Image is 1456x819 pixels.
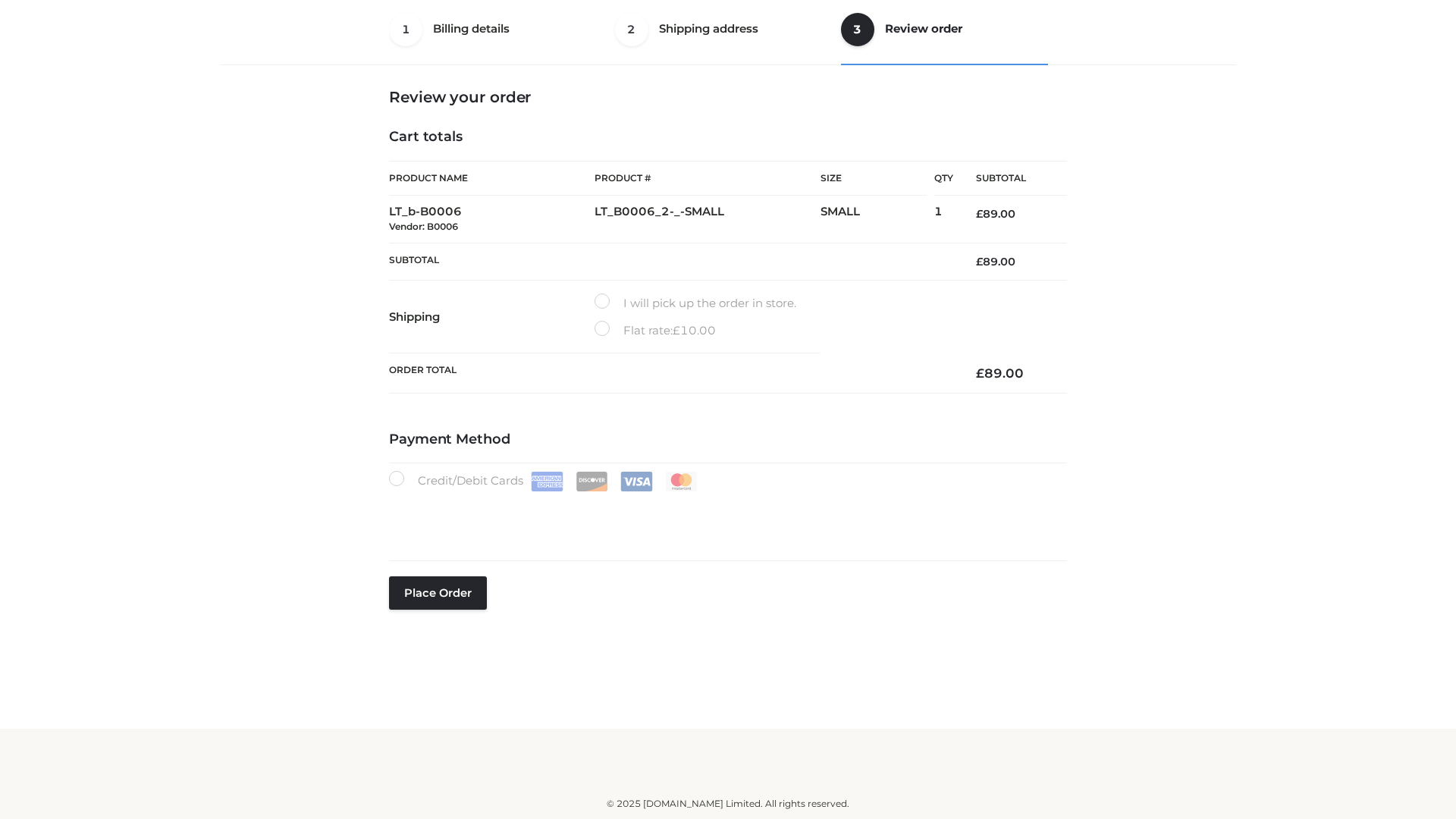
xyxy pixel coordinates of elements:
label: Credit/Debit Cards [389,471,699,491]
th: Product Name [389,161,595,196]
th: Subtotal [953,162,1067,196]
bdi: 89.00 [976,207,1015,221]
td: LT_b-B0006 [389,196,595,243]
h4: Payment Method [389,431,1067,448]
label: Flat rate: [595,321,716,340]
img: Visa [620,472,653,491]
th: Size [821,162,927,196]
span: £ [976,255,983,268]
th: Qty [934,161,953,196]
label: I will pick up the order in store. [595,293,796,313]
td: LT_B0006_2-_-SMALL [595,196,821,243]
td: 1 [934,196,953,243]
img: Amex [531,472,563,491]
th: Product # [595,161,821,196]
div: © 2025 [DOMAIN_NAME] Limited. All rights reserved. [225,796,1231,811]
img: Mastercard [665,472,698,491]
small: Vendor: B0006 [389,221,458,232]
th: Order Total [389,353,953,394]
iframe: Secure payment input frame [386,488,1064,544]
h4: Cart totals [389,129,1067,146]
th: Subtotal [389,243,953,280]
td: SMALL [821,196,934,243]
th: Shipping [389,281,595,353]
img: Discover [576,472,608,491]
span: £ [976,207,983,221]
h3: Review your order [389,88,1067,106]
span: £ [673,323,680,337]
span: £ [976,366,984,381]
button: Place order [389,576,487,610]
bdi: 89.00 [976,255,1015,268]
bdi: 10.00 [673,323,716,337]
bdi: 89.00 [976,366,1024,381]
